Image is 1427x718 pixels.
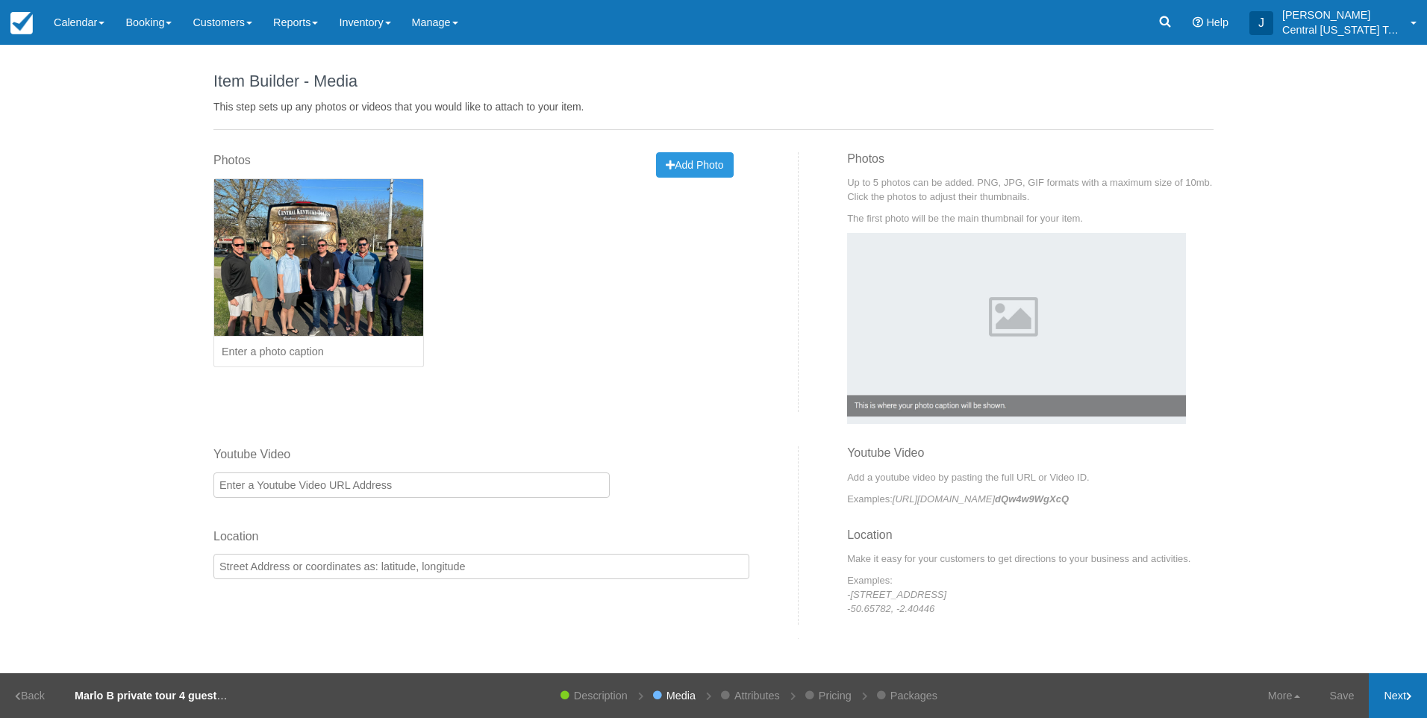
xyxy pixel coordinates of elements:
p: Add a youtube video by pasting the full URL or Video ID. [847,470,1214,484]
p: The first photo will be the main thumbnail for your item. [847,211,1214,225]
p: Make it easy for your customers to get directions to your business and activities. [847,552,1214,566]
span: Help [1206,16,1228,28]
a: More [1253,673,1315,718]
label: Youtube Video [213,446,610,463]
p: Up to 5 photos can be added. PNG, JPG, GIF formats with a maximum size of 10mb. Click the photos ... [847,175,1214,204]
p: [PERSON_NAME] [1282,7,1402,22]
a: Next [1369,673,1427,718]
img: Example Photo Caption [847,233,1186,424]
img: checkfront-main-nav-mini-logo.png [10,12,33,34]
em: [STREET_ADDRESS] [851,589,947,600]
a: Packages [883,673,945,718]
h3: Location [847,528,1214,552]
p: Central [US_STATE] Tours [1282,22,1402,37]
a: Pricing [811,673,859,718]
button: Add Photo [656,152,733,178]
span: Add Photo [666,159,723,171]
em: [URL][DOMAIN_NAME] [893,493,1069,505]
i: Help [1193,17,1203,28]
input: Street Address or coordinates as: latitude, longitude [213,554,749,579]
p: This step sets up any photos or videos that you would like to attach to your item. [213,99,1214,114]
strong: Marlo B private tour 4 guests [DATE] [75,690,261,702]
a: Attributes [727,673,787,718]
h1: Item Builder - Media [213,72,1214,90]
a: Description [566,673,635,718]
img: 2168-1 [214,179,423,336]
h3: Youtube Video [847,446,1214,470]
input: Enter a photo caption [213,337,424,368]
label: Photos [213,152,251,169]
input: Enter a Youtube Video URL Address [213,472,610,498]
a: Media [659,673,703,718]
p: Examples: - - [847,573,1214,616]
strong: dQw4w9WgXcQ [995,493,1069,505]
p: Examples: [847,492,1214,506]
div: J [1249,11,1273,35]
em: 50.65782, -2.40446 [851,603,935,614]
label: Location [213,528,749,546]
h3: Photos [847,152,1214,176]
a: Save [1315,673,1370,718]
